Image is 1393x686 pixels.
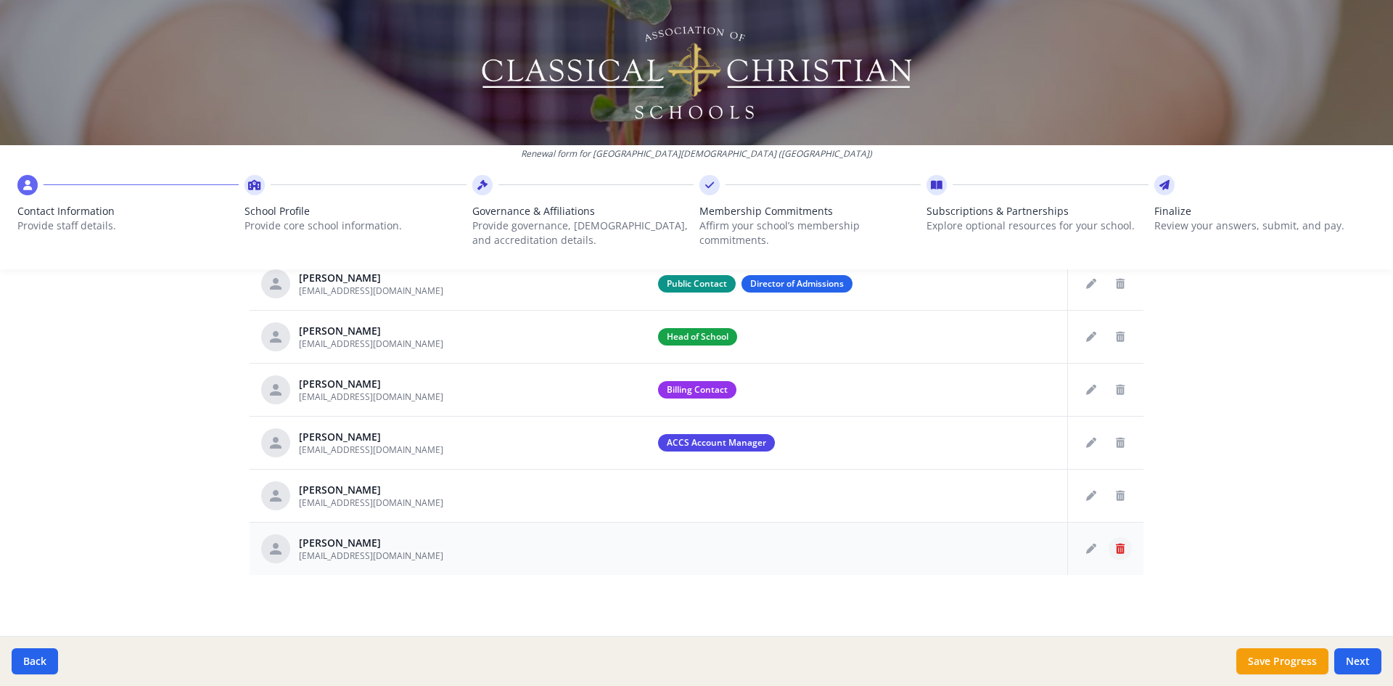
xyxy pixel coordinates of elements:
[741,275,852,293] span: Director of Admissions
[1109,484,1132,507] button: Delete staff
[245,204,466,219] span: School Profile
[245,219,466,233] p: Provide core school information.
[1080,484,1103,507] button: Edit staff
[1154,204,1376,219] span: Finalize
[1334,648,1381,674] button: Next
[299,550,443,562] span: [EMAIL_ADDRESS][DOMAIN_NAME]
[299,536,443,550] div: [PERSON_NAME]
[926,204,1148,219] span: Subscriptions & Partnerships
[926,219,1148,233] p: Explore optional resources for your school.
[17,204,239,219] span: Contact Information
[299,391,443,403] span: [EMAIL_ADDRESS][DOMAIN_NAME]
[299,430,443,444] div: [PERSON_NAME]
[699,204,921,219] span: Membership Commitments
[299,377,443,391] div: [PERSON_NAME]
[658,434,775,452] span: ACCS Account Manager
[1236,648,1328,674] button: Save Progress
[17,219,239,233] p: Provide staff details.
[299,324,443,338] div: [PERSON_NAME]
[1109,378,1132,401] button: Delete staff
[472,204,694,219] span: Governance & Affiliations
[299,338,443,350] span: [EMAIL_ADDRESS][DOMAIN_NAME]
[12,648,58,674] button: Back
[1080,431,1103,454] button: Edit staff
[299,444,443,456] span: [EMAIL_ADDRESS][DOMAIN_NAME]
[1109,272,1132,295] button: Delete staff
[472,219,694,248] p: Provide governance, [DEMOGRAPHIC_DATA], and accreditation details.
[299,483,443,497] div: [PERSON_NAME]
[1080,537,1103,560] button: Edit staff
[658,328,737,346] span: Head of School
[699,219,921,248] p: Affirm your school’s membership commitments.
[299,285,443,297] span: [EMAIL_ADDRESS][DOMAIN_NAME]
[480,22,914,123] img: Logo
[1080,325,1103,348] button: Edit staff
[1109,431,1132,454] button: Delete staff
[658,275,736,293] span: Public Contact
[299,497,443,509] span: [EMAIL_ADDRESS][DOMAIN_NAME]
[1109,325,1132,348] button: Delete staff
[1080,378,1103,401] button: Edit staff
[658,381,736,399] span: Billing Contact
[1154,219,1376,233] p: Review your answers, submit, and pay.
[1109,537,1132,560] button: Delete staff
[1080,272,1103,295] button: Edit staff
